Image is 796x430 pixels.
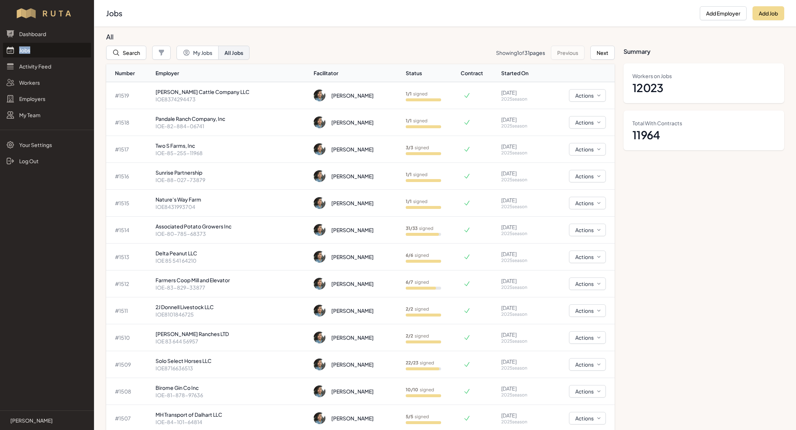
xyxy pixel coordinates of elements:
[156,284,308,291] p: IOE-83-829-33877
[156,338,308,345] p: IOE 83 644 56957
[501,169,542,177] p: [DATE]
[403,64,460,82] th: Status
[406,145,413,150] b: 3 / 3
[106,136,153,163] td: # 1517
[406,414,413,419] b: 5 / 5
[106,82,153,109] td: # 1519
[106,244,153,270] td: # 1513
[406,333,413,339] b: 2 / 2
[496,46,615,60] nav: Pagination
[501,250,542,258] p: [DATE]
[156,169,308,176] p: Sunrise Partnership
[406,145,429,151] p: signed
[569,331,606,344] button: Actions
[106,46,146,60] button: Search
[569,224,606,236] button: Actions
[501,392,542,398] p: 2025 season
[177,46,219,60] button: My Jobs
[6,417,88,424] a: [PERSON_NAME]
[331,253,374,261] div: [PERSON_NAME]
[406,252,413,258] b: 6 / 6
[406,226,418,231] b: 31 / 33
[331,226,374,234] div: [PERSON_NAME]
[501,277,542,284] p: [DATE]
[156,257,308,264] p: IOE 85 541 64210
[406,306,429,312] p: signed
[501,331,542,338] p: [DATE]
[156,311,308,318] p: IOE8101846725
[156,364,308,372] p: IOE8716636513
[311,64,403,82] th: Facilitator
[331,415,374,422] div: [PERSON_NAME]
[406,91,412,97] b: 1 / 1
[331,280,374,287] div: [PERSON_NAME]
[517,49,519,56] span: 1
[501,150,542,156] p: 2025 season
[331,361,374,368] div: [PERSON_NAME]
[501,204,542,210] p: 2025 season
[331,92,374,99] div: [PERSON_NAME]
[3,43,91,57] a: Jobs
[15,7,78,19] img: Workflow
[106,109,153,136] td: # 1518
[501,196,542,204] p: [DATE]
[331,172,374,180] div: [PERSON_NAME]
[156,223,308,230] p: Associated Potato Growers Inc
[501,231,542,237] p: 2025 season
[3,75,91,90] a: Workers
[331,199,374,207] div: [PERSON_NAME]
[331,119,374,126] div: [PERSON_NAME]
[3,137,91,152] a: Your Settings
[156,249,308,257] p: Delta Peanut LLC
[106,8,694,18] h2: Jobs
[153,64,311,82] th: Employer
[106,270,153,297] td: # 1512
[10,417,53,424] p: [PERSON_NAME]
[700,6,747,20] button: Add Employer
[106,32,609,41] h3: All
[569,358,606,371] button: Actions
[632,128,775,141] dd: 11964
[569,412,606,424] button: Actions
[501,419,542,425] p: 2025 season
[501,96,542,102] p: 2025 season
[156,391,308,399] p: IOE-81-878-97636
[501,284,542,290] p: 2025 season
[406,172,412,177] b: 1 / 1
[156,176,308,183] p: IOE-88-027-73879
[501,258,542,263] p: 2025 season
[501,177,542,183] p: 2025 season
[106,217,153,244] td: # 1514
[106,324,153,351] td: # 1510
[406,333,429,339] p: signed
[590,46,615,60] button: Next
[156,115,308,122] p: Pandale Ranch Company, Inc
[406,199,427,204] p: signed
[551,46,584,60] button: Previous
[106,64,153,82] th: Number
[498,64,545,82] th: Started On
[406,360,418,366] b: 22 / 23
[632,72,775,80] dt: Workers on Jobs
[3,59,91,74] a: Activity Feed
[156,88,308,95] p: [PERSON_NAME] Cattle Company LLC
[501,365,542,371] p: 2025 season
[406,199,412,204] b: 1 / 1
[156,276,308,284] p: Farmers Coop Mill and Elevator
[501,412,542,419] p: [DATE]
[496,49,545,56] p: Showing of
[156,411,308,418] p: MH Transport of Dalhart LLC
[406,91,427,97] p: signed
[501,223,542,231] p: [DATE]
[331,388,374,395] div: [PERSON_NAME]
[406,387,418,392] b: 10 / 10
[624,32,784,56] h3: Summary
[569,89,606,102] button: Actions
[106,163,153,190] td: # 1516
[156,384,308,391] p: Birome Gin Co Inc
[156,418,308,426] p: IOE-84-101-64814
[501,385,542,392] p: [DATE]
[501,143,542,150] p: [DATE]
[569,385,606,398] button: Actions
[569,197,606,209] button: Actions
